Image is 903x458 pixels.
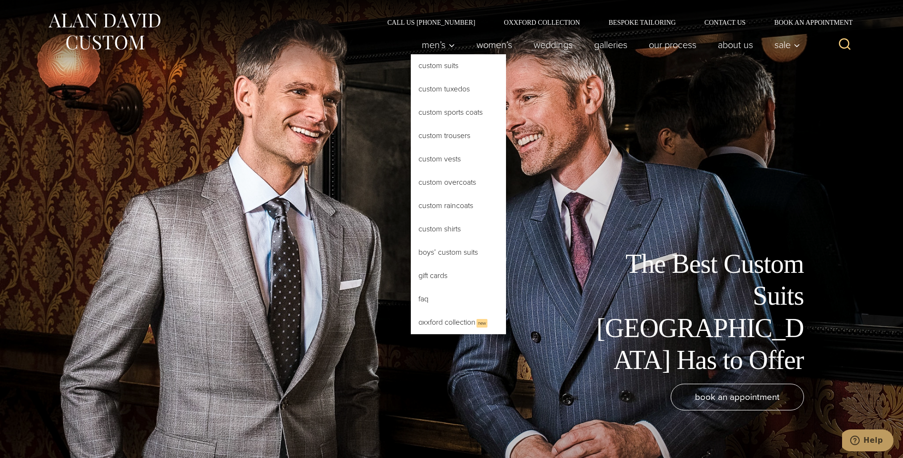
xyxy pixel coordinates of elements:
[489,19,594,26] a: Oxxford Collection
[411,101,506,124] a: Custom Sports Coats
[411,78,506,100] a: Custom Tuxedos
[411,171,506,194] a: Custom Overcoats
[834,33,856,56] button: View Search Form
[411,288,506,310] a: FAQ
[638,35,707,54] a: Our Process
[411,241,506,264] a: Boys’ Custom Suits
[411,264,506,287] a: Gift Cards
[411,218,506,240] a: Custom Shirts
[411,35,466,54] button: Men’s sub menu toggle
[594,19,690,26] a: Bespoke Tailoring
[411,35,805,54] nav: Primary Navigation
[764,35,805,54] button: Sale sub menu toggle
[590,248,804,376] h1: The Best Custom Suits [GEOGRAPHIC_DATA] Has to Offer
[523,35,583,54] a: weddings
[411,124,506,147] a: Custom Trousers
[466,35,523,54] a: Women’s
[411,194,506,217] a: Custom Raincoats
[671,384,804,410] a: book an appointment
[373,19,856,26] nav: Secondary Navigation
[695,390,780,404] span: book an appointment
[760,19,856,26] a: Book an Appointment
[583,35,638,54] a: Galleries
[476,319,487,328] span: New
[411,148,506,170] a: Custom Vests
[842,429,893,453] iframe: Opens a widget where you can chat to one of our agents
[707,35,764,54] a: About Us
[411,54,506,77] a: Custom Suits
[411,311,506,334] a: Oxxford CollectionNew
[47,10,161,53] img: Alan David Custom
[690,19,760,26] a: Contact Us
[373,19,490,26] a: Call Us [PHONE_NUMBER]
